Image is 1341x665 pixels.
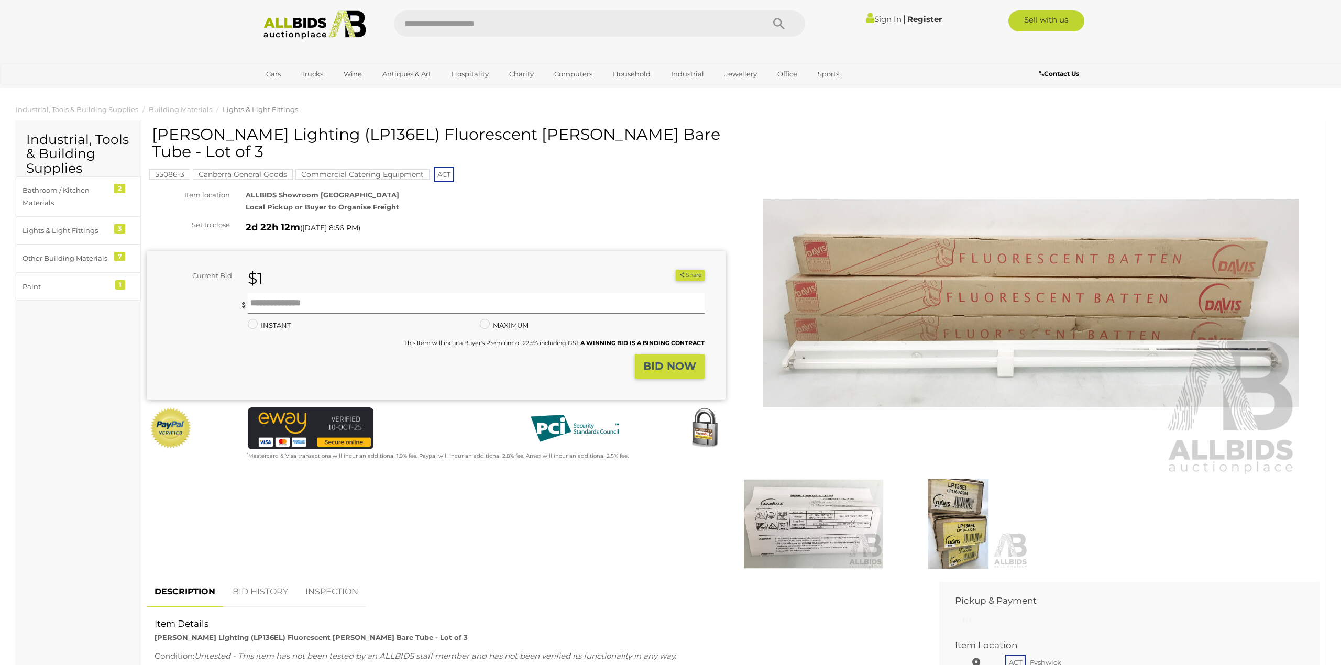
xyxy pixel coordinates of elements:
[223,105,298,114] a: Lights & Light Fittings
[155,633,468,641] strong: [PERSON_NAME] Lighting (LP136EL) Fluorescent [PERSON_NAME] Bare Tube - Lot of 3
[139,189,238,201] div: Item location
[298,577,366,607] a: INSPECTION
[376,65,438,83] a: Antiques & Art
[114,224,125,234] div: 3
[434,167,454,182] span: ACT
[225,577,296,607] a: BID HISTORY
[907,14,942,24] a: Register
[23,252,109,264] div: Other Building Materials
[963,617,971,623] img: small-loading.gif
[23,184,109,209] div: Bathroom / Kitchen Materials
[16,245,141,272] a: Other Building Materials 7
[246,203,399,211] strong: Local Pickup or Buyer to Organise Freight
[955,596,1289,606] h2: Pickup & Payment
[193,170,293,179] a: Canberra General Goods
[194,651,676,661] i: Untested - This item has not been tested by an ALLBIDS staff member and has not been verified its...
[247,452,629,459] small: Mastercard & Visa transactions will incur an additional 1.9% fee. Paypal will incur an additional...
[866,14,902,24] a: Sign In
[580,339,705,347] b: A WINNING BID IS A BINDING CONTRACT
[300,224,360,232] span: ( )
[147,270,240,282] div: Current Bid
[771,65,804,83] a: Office
[23,225,109,237] div: Lights & Light Fittings
[606,65,657,83] a: Household
[149,169,190,180] mark: 55086-3
[259,65,288,83] a: Cars
[193,169,293,180] mark: Canberra General Goods
[23,281,109,293] div: Paint
[1039,68,1082,80] a: Contact Us
[16,273,141,301] a: Paint 1
[763,131,1299,476] img: Davis Lighting (LP136EL) Fluorescent Batten Bare Tube - Lot of 3
[149,407,192,449] img: Official PayPal Seal
[684,407,726,449] img: Secured by Rapid SSL
[643,360,696,372] strong: BID NOW
[903,13,906,25] span: |
[248,319,291,331] label: INSTANT
[295,170,430,179] a: Commercial Catering Equipment
[404,339,705,347] small: This Item will incur a Buyer's Premium of 22.5% including GST.
[259,83,347,100] a: [GEOGRAPHIC_DATA]
[718,65,764,83] a: Jewellery
[480,319,529,331] label: MAXIMUM
[445,65,496,83] a: Hospitality
[149,170,190,179] a: 55086-3
[676,270,705,281] button: Share
[664,270,674,281] li: Watch this item
[114,252,125,261] div: 7
[753,10,805,37] button: Search
[258,10,371,39] img: Allbids.com.au
[744,479,883,569] img: Davis Lighting (LP136EL) Fluorescent Batten Bare Tube - Lot of 3
[811,65,846,83] a: Sports
[337,65,369,83] a: Wine
[16,176,141,217] a: Bathroom / Kitchen Materials 2
[635,354,705,379] button: BID NOW
[294,65,330,83] a: Trucks
[547,65,599,83] a: Computers
[26,132,130,176] h2: Industrial, Tools & Building Supplies
[1008,10,1084,31] a: Sell with us
[152,126,723,160] h1: [PERSON_NAME] Lighting (LP136EL) Fluorescent [PERSON_NAME] Bare Tube - Lot of 3
[888,479,1028,569] img: Davis Lighting (LP136EL) Fluorescent Batten Bare Tube - Lot of 3
[246,191,399,199] strong: ALLBIDS Showroom [GEOGRAPHIC_DATA]
[502,65,541,83] a: Charity
[16,105,138,114] a: Industrial, Tools & Building Supplies
[664,65,711,83] a: Industrial
[248,407,373,449] img: eWAY Payment Gateway
[955,640,1289,650] h2: Item Location
[302,223,358,232] span: [DATE] 8:56 PM
[16,217,141,245] a: Lights & Light Fittings 3
[295,169,430,180] mark: Commercial Catering Equipment
[246,221,300,233] strong: 2d 22h 12m
[1039,70,1079,77] b: Contact Us
[155,619,916,629] h2: Item Details
[522,407,627,449] img: PCI DSS compliant
[115,280,125,290] div: 1
[248,269,263,288] strong: $1
[114,184,125,193] div: 2
[149,105,212,114] a: Building Materials
[139,219,238,231] div: Set to close
[147,577,223,607] a: DESCRIPTION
